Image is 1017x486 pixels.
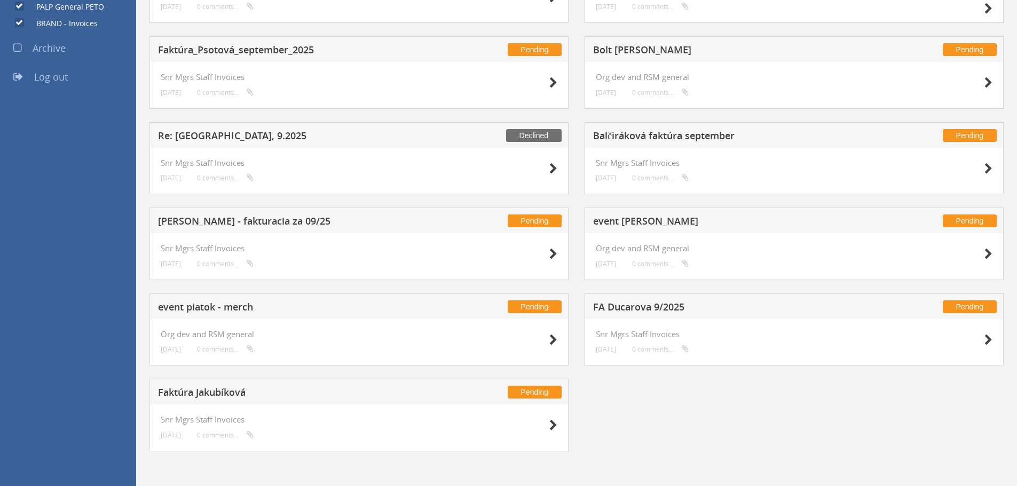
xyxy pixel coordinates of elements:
[632,345,689,353] small: 0 comments...
[158,216,439,229] h5: [PERSON_NAME] - fakturacia za 09/25
[632,89,689,97] small: 0 comments...
[596,330,992,339] h4: Snr Mgrs Staff Invoices
[508,43,562,56] span: Pending
[508,386,562,399] span: Pending
[161,345,181,353] small: [DATE]
[161,174,181,182] small: [DATE]
[593,45,874,58] h5: Bolt [PERSON_NAME]
[508,300,562,313] span: Pending
[26,2,104,12] label: PALP General PETO
[943,214,997,227] span: Pending
[197,431,254,439] small: 0 comments...
[596,89,616,97] small: [DATE]
[943,43,997,56] span: Pending
[197,174,254,182] small: 0 comments...
[943,129,997,142] span: Pending
[596,260,616,268] small: [DATE]
[161,244,557,253] h4: Snr Mgrs Staff Invoices
[197,345,254,353] small: 0 comments...
[161,89,181,97] small: [DATE]
[161,3,181,11] small: [DATE]
[161,260,181,268] small: [DATE]
[943,300,997,313] span: Pending
[596,244,992,253] h4: Org dev and RSM general
[197,3,254,11] small: 0 comments...
[632,3,689,11] small: 0 comments...
[161,158,557,168] h4: Snr Mgrs Staff Invoices
[158,45,439,58] h5: Faktúra_Psotová_september_2025
[161,431,181,439] small: [DATE]
[593,302,874,315] h5: FA Ducarova 9/2025
[197,260,254,268] small: 0 comments...
[506,129,562,142] span: Declined
[158,302,439,315] h5: event piatok - merch
[197,89,254,97] small: 0 comments...
[593,131,874,144] h5: Balčiráková faktúra september
[593,216,874,229] h5: event [PERSON_NAME]
[161,73,557,82] h4: Snr Mgrs Staff Invoices
[161,330,557,339] h4: Org dev and RSM general
[596,3,616,11] small: [DATE]
[34,70,68,83] span: Log out
[33,42,66,54] span: Archive
[158,387,439,401] h5: Faktúra Jakubíková
[632,174,689,182] small: 0 comments...
[596,345,616,353] small: [DATE]
[596,174,616,182] small: [DATE]
[161,415,557,424] h4: Snr Mgrs Staff Invoices
[158,131,439,144] h5: Re: [GEOGRAPHIC_DATA], 9.2025
[508,214,562,227] span: Pending
[632,260,689,268] small: 0 comments...
[596,158,992,168] h4: Snr Mgrs Staff Invoices
[596,73,992,82] h4: Org dev and RSM general
[26,18,98,29] label: BRAND - Invoices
